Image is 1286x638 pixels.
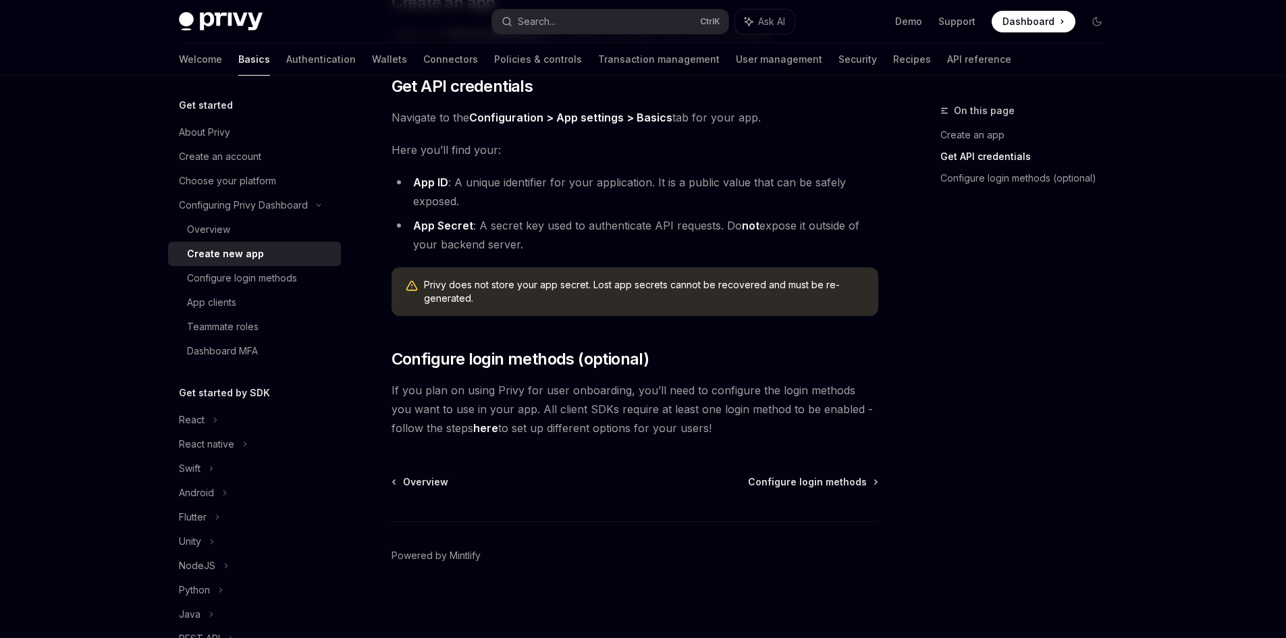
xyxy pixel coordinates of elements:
svg: Warning [405,280,419,293]
a: Powered by Mintlify [392,549,481,562]
div: NodeJS [179,558,215,574]
a: Demo [895,15,922,28]
div: Swift [179,460,200,477]
div: Overview [187,221,230,238]
div: Configuring Privy Dashboard [179,197,308,213]
div: Python [179,582,210,598]
button: Search...CtrlK [492,9,728,34]
span: Configure login methods [748,475,867,489]
a: Configure login methods [168,266,341,290]
strong: not [742,219,759,232]
div: Unity [179,533,201,550]
span: Privy does not store your app secret. Lost app secrets cannot be recovered and must be re-generated. [424,278,865,305]
a: API reference [947,43,1011,76]
a: Recipes [893,43,931,76]
a: Teammate roles [168,315,341,339]
span: Ask AI [758,15,785,28]
div: Search... [518,14,556,30]
a: Policies & controls [494,43,582,76]
h5: Get started by SDK [179,385,270,401]
a: Wallets [372,43,407,76]
a: Security [838,43,877,76]
a: Configure login methods (optional) [940,167,1119,189]
span: Configure login methods (optional) [392,348,649,370]
a: Dashboard MFA [168,339,341,363]
span: Ctrl K [700,16,720,27]
a: App clients [168,290,341,315]
span: Here you’ll find your: [392,140,878,159]
span: Overview [403,475,448,489]
div: Java [179,606,200,622]
a: Support [938,15,975,28]
a: Overview [168,217,341,242]
a: Choose your platform [168,169,341,193]
a: Create an account [168,144,341,169]
div: Create new app [187,246,264,262]
a: Create an app [940,124,1119,146]
div: React [179,412,205,428]
strong: App ID [413,176,448,189]
div: Dashboard MFA [187,343,258,359]
a: Transaction management [598,43,720,76]
div: Android [179,485,214,501]
span: Get API credentials [392,76,533,97]
button: Toggle dark mode [1086,11,1108,32]
a: Create new app [168,242,341,266]
button: Ask AI [735,9,795,34]
div: Choose your platform [179,173,276,189]
span: Navigate to the tab for your app. [392,108,878,127]
span: Dashboard [1002,15,1054,28]
a: About Privy [168,120,341,144]
h5: Get started [179,97,233,113]
img: dark logo [179,12,263,31]
a: Authentication [286,43,356,76]
a: User management [736,43,822,76]
a: Welcome [179,43,222,76]
div: Create an account [179,149,261,165]
div: React native [179,436,234,452]
li: : A secret key used to authenticate API requests. Do expose it outside of your backend server. [392,216,878,254]
div: Configure login methods [187,270,297,286]
span: On this page [954,103,1015,119]
a: Dashboard [992,11,1075,32]
a: Basics [238,43,270,76]
div: Flutter [179,509,207,525]
a: Configuration > App settings > Basics [469,111,672,125]
a: Configure login methods [748,475,877,489]
strong: App Secret [413,219,473,232]
li: : A unique identifier for your application. It is a public value that can be safely exposed. [392,173,878,211]
div: App clients [187,294,236,311]
a: Get API credentials [940,146,1119,167]
div: About Privy [179,124,230,140]
span: If you plan on using Privy for user onboarding, you’ll need to configure the login methods you wa... [392,381,878,437]
div: Teammate roles [187,319,259,335]
a: Overview [393,475,448,489]
a: here [473,421,498,435]
a: Connectors [423,43,478,76]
